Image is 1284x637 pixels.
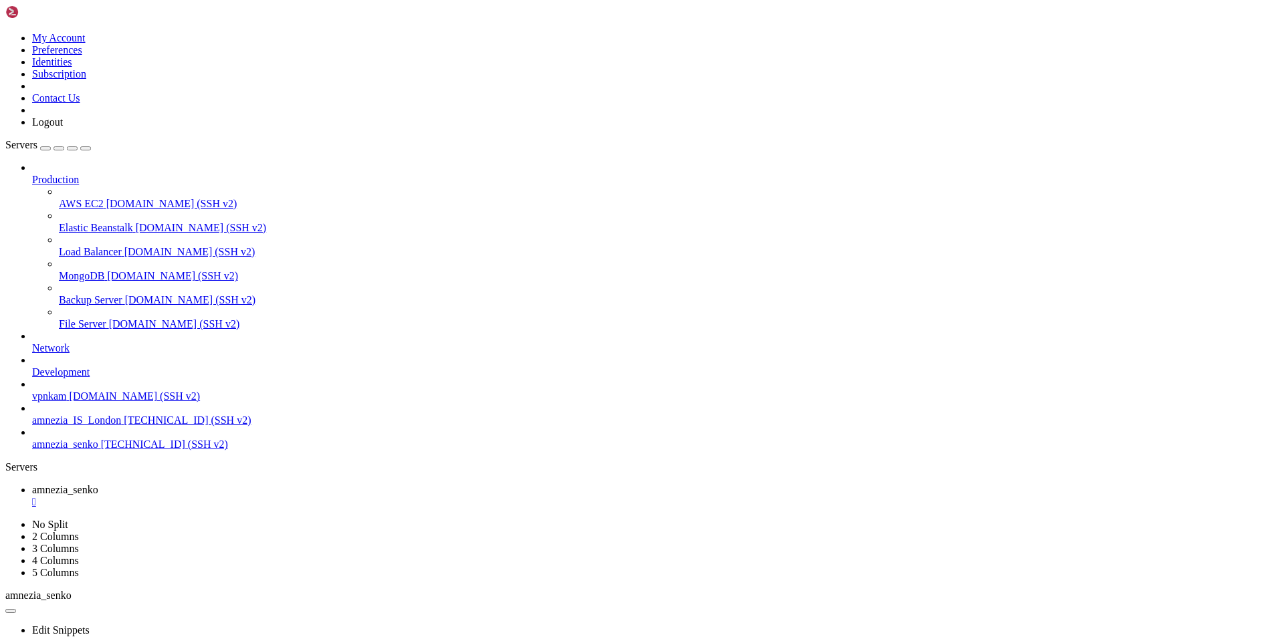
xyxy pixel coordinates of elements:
a: amnezia_IS_London [TECHNICAL_ID] (SSH v2) [32,414,1279,426]
li: amnezia_IS_London [TECHNICAL_ID] (SSH v2) [32,402,1279,426]
a: Edit Snippets [32,624,90,636]
span: amnezia_senko [5,590,72,601]
li: Production [32,162,1279,330]
span: [DOMAIN_NAME] (SSH v2) [125,294,256,305]
a: File Server [DOMAIN_NAME] (SSH v2) [59,318,1279,330]
span: Development [32,366,90,378]
a: Production [32,174,1279,186]
a: Preferences [32,44,82,55]
a: Development [32,366,1279,378]
a: amnezia_senko [TECHNICAL_ID] (SSH v2) [32,438,1279,451]
span: amnezia_IS_London [32,414,121,426]
span: [DOMAIN_NAME] (SSH v2) [107,270,238,281]
li: Development [32,354,1279,378]
a: 3 Columns [32,543,79,554]
span: [DOMAIN_NAME] (SSH v2) [136,222,267,233]
span: [DOMAIN_NAME] (SSH v2) [109,318,240,330]
span: vpnkam [32,390,67,402]
a: 4 Columns [32,555,79,566]
li: Load Balancer [DOMAIN_NAME] (SSH v2) [59,234,1279,258]
a: Logout [32,116,63,128]
span: amnezia_senko [32,438,98,450]
li: Network [32,330,1279,354]
a: Backup Server [DOMAIN_NAME] (SSH v2) [59,294,1279,306]
li: MongoDB [DOMAIN_NAME] (SSH v2) [59,258,1279,282]
a: Network [32,342,1279,354]
span: Network [32,342,70,354]
span: [TECHNICAL_ID] (SSH v2) [101,438,228,450]
span: Servers [5,139,37,150]
span: Production [32,174,79,185]
a: Load Balancer [DOMAIN_NAME] (SSH v2) [59,246,1279,258]
span: [DOMAIN_NAME] (SSH v2) [124,246,255,257]
a: My Account [32,32,86,43]
a: Contact Us [32,92,80,104]
li: vpnkam [DOMAIN_NAME] (SSH v2) [32,378,1279,402]
div: Servers [5,461,1279,473]
a: Servers [5,139,91,150]
a: No Split [32,519,68,530]
span: File Server [59,318,106,330]
span: AWS EC2 [59,198,104,209]
span: Backup Server [59,294,122,305]
li: Backup Server [DOMAIN_NAME] (SSH v2) [59,282,1279,306]
li: amnezia_senko [TECHNICAL_ID] (SSH v2) [32,426,1279,451]
a: vpnkam [DOMAIN_NAME] (SSH v2) [32,390,1279,402]
a: MongoDB [DOMAIN_NAME] (SSH v2) [59,270,1279,282]
span: MongoDB [59,270,104,281]
a: Elastic Beanstalk [DOMAIN_NAME] (SSH v2) [59,222,1279,234]
span: [DOMAIN_NAME] (SSH v2) [106,198,237,209]
a: Identities [32,56,72,68]
span: amnezia_senko [32,484,98,495]
span: Elastic Beanstalk [59,222,133,233]
a: 5 Columns [32,567,79,578]
li: AWS EC2 [DOMAIN_NAME] (SSH v2) [59,186,1279,210]
span: [TECHNICAL_ID] (SSH v2) [124,414,251,426]
a: AWS EC2 [DOMAIN_NAME] (SSH v2) [59,198,1279,210]
li: File Server [DOMAIN_NAME] (SSH v2) [59,306,1279,330]
a: amnezia_senko [32,484,1279,508]
img: Shellngn [5,5,82,19]
a: 2 Columns [32,531,79,542]
span: [DOMAIN_NAME] (SSH v2) [70,390,201,402]
li: Elastic Beanstalk [DOMAIN_NAME] (SSH v2) [59,210,1279,234]
a: Subscription [32,68,86,80]
a:  [32,496,1279,508]
span: Load Balancer [59,246,122,257]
